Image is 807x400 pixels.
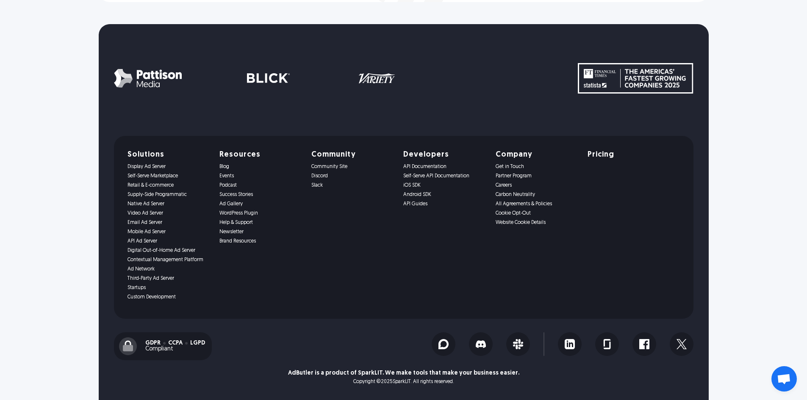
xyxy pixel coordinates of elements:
img: Discord Icon [476,339,486,349]
div: Compliant [145,346,205,352]
a: WordPress Plugin [219,210,301,216]
img: Facebook Icon [639,339,649,349]
a: Contextual Management Platform [128,257,209,263]
img: X Icon [677,339,687,349]
a: Events [219,173,301,179]
a: API Documentation [403,164,485,170]
h5: Community [311,151,393,159]
a: Video Ad Server [128,210,209,216]
a: Digital Out-of-Home Ad Server [128,248,209,254]
a: iOS SDK [403,182,485,188]
a: Carbon Neutrality [496,192,577,198]
a: Discourse Icon [432,332,455,356]
a: All Agreements & Policies [496,201,577,207]
a: Slack Icon [506,332,530,356]
h5: Company [496,151,577,159]
a: Help & Support [219,220,301,226]
a: API Guides [403,201,485,207]
h5: Solutions [128,151,209,159]
a: Supply-Side Programmatic [128,192,209,198]
a: Blog [219,164,301,170]
a: Third-Party Ad Server [128,276,209,281]
img: LinkedIn Icon [565,339,575,349]
p: Copyright © SparkLIT. All rights reserved. [353,379,454,385]
a: LinkedIn Icon [558,332,582,356]
span: 2025 [381,379,393,384]
a: Careers [496,182,577,188]
a: Ad Network [128,266,209,272]
a: Partner Program [496,173,577,179]
div: GDPR [145,340,161,346]
a: Community Site [311,164,393,170]
a: Cookie Opt-Out [496,210,577,216]
a: Newsletter [219,229,301,235]
a: Pricing [588,151,669,159]
a: Startups [128,285,209,291]
a: Mobile Ad Server [128,229,209,235]
a: X Icon [670,332,693,356]
a: Slack [311,182,393,188]
img: Discourse Icon [438,339,449,349]
a: Self-Serve Marketplace [128,173,209,179]
a: Ad Gallery [219,201,301,207]
h5: Developers [403,151,485,159]
a: Brand Resources [219,238,301,244]
a: Custom Development [128,294,209,300]
a: Glassdoor Icon [595,332,619,356]
a: Discord Icon [469,332,493,356]
p: AdButler is a product of SparkLIT. We make tools that make your business easier. [288,370,519,376]
div: CCPA [168,340,183,346]
a: Email Ad Server [128,220,209,226]
div: LGPD [190,340,205,346]
a: Website Cookie Details [496,220,577,226]
a: Native Ad Server [128,201,209,207]
a: API Ad Server [128,238,209,244]
a: Discord [311,173,393,179]
a: Self-Serve API Documentation [403,173,485,179]
a: Android SDK [403,192,485,198]
a: Facebook Icon [632,332,656,356]
a: Get in Touch [496,164,577,170]
a: Display Ad Server [128,164,209,170]
h5: Pricing [588,151,614,159]
img: Slack Icon [513,339,523,349]
a: Retail & E-commerce [128,182,209,188]
a: Podcast [219,182,301,188]
img: Glassdoor Icon [602,339,612,349]
h5: Resources [219,151,301,159]
div: Open chat [771,366,797,392]
a: Success Stories [219,192,301,198]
